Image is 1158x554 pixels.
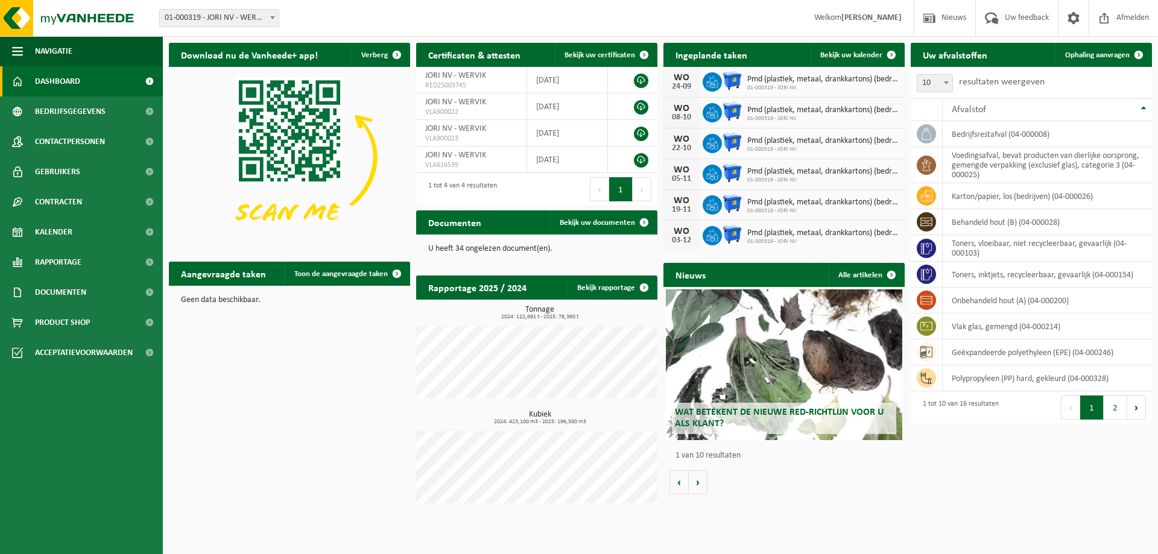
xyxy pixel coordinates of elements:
[425,71,486,80] span: JORI NV - WERVIK
[560,219,635,227] span: Bekijk uw documenten
[666,289,902,440] a: Wat betekent de nieuwe RED-richtlijn voor u als klant?
[6,527,201,554] iframe: chat widget
[747,228,899,238] span: Pmd (plastiek, metaal, drankkartons) (bedrijven)
[169,67,410,248] img: Download de VHEPlus App
[747,84,899,92] span: 01-000319 - JORI NV
[416,275,539,299] h2: Rapportage 2025 / 2024
[829,263,903,287] a: Alle artikelen
[361,51,388,59] span: Verberg
[669,175,694,183] div: 05-11
[422,176,497,203] div: 1 tot 4 van 4 resultaten
[160,10,279,27] span: 01-000319 - JORI NV - WERVIK
[669,113,694,122] div: 08-10
[669,144,694,153] div: 22-10
[35,247,81,277] span: Rapportage
[943,235,1152,262] td: toners, vloeibaar, niet recycleerbaar, gevaarlijk (04-000103)
[722,132,742,153] img: WB-1100-HPE-BE-01
[917,394,999,421] div: 1 tot 10 van 16 resultaten
[527,146,608,173] td: [DATE]
[747,198,899,207] span: Pmd (plastiek, metaal, drankkartons) (bedrijven)
[841,13,902,22] strong: [PERSON_NAME]
[911,43,999,66] h2: Uw afvalstoffen
[428,245,645,253] p: U heeft 34 ongelezen document(en).
[35,277,86,307] span: Documenten
[422,419,657,425] span: 2024: 423,100 m3 - 2025: 196,500 m3
[669,104,694,113] div: WO
[609,177,633,201] button: 1
[416,43,533,66] h2: Certificaten & attesten
[425,160,517,170] span: VLA616539
[722,194,742,214] img: WB-1100-HPE-BE-01
[943,209,1152,235] td: behandeld hout (B) (04-000028)
[425,124,486,133] span: JORI NV - WERVIK
[669,227,694,236] div: WO
[747,115,899,122] span: 01-000319 - JORI NV
[669,196,694,206] div: WO
[943,262,1152,288] td: toners, inktjets, recycleerbaar, gevaarlijk (04-000154)
[35,157,80,187] span: Gebruikers
[527,67,608,93] td: [DATE]
[820,51,882,59] span: Bekijk uw kalender
[568,275,656,300] a: Bekijk rapportage
[527,93,608,120] td: [DATE]
[689,470,707,494] button: Volgende
[416,210,493,234] h2: Documenten
[35,66,80,96] span: Dashboard
[35,307,90,338] span: Product Shop
[722,71,742,91] img: WB-1100-HPE-BE-01
[669,83,694,91] div: 24-09
[943,121,1152,147] td: bedrijfsrestafval (04-000008)
[669,73,694,83] div: WO
[811,43,903,67] a: Bekijk uw kalender
[917,74,953,92] span: 10
[527,120,608,146] td: [DATE]
[959,77,1045,87] label: resultaten weergeven
[943,147,1152,183] td: voedingsafval, bevat producten van dierlijke oorsprong, gemengde verpakking (exclusief glas), cat...
[1061,395,1080,420] button: Previous
[943,365,1152,391] td: polypropyleen (PP) hard, gekleurd (04-000328)
[422,306,657,320] h3: Tonnage
[747,167,899,177] span: Pmd (plastiek, metaal, drankkartons) (bedrijven)
[747,177,899,184] span: 01-000319 - JORI NV
[425,81,517,90] span: RED25003745
[422,314,657,320] span: 2024: 122,691 t - 2025: 78,360 t
[943,288,1152,313] td: onbehandeld hout (A) (04-000200)
[565,51,635,59] span: Bekijk uw certificaten
[722,101,742,122] img: WB-1100-HPE-BE-01
[550,210,656,235] a: Bekijk uw documenten
[747,136,899,146] span: Pmd (plastiek, metaal, drankkartons) (bedrijven)
[590,177,609,201] button: Previous
[633,177,651,201] button: Next
[555,43,656,67] a: Bekijk uw certificaten
[1080,395,1104,420] button: 1
[35,36,72,66] span: Navigatie
[425,107,517,117] span: VLA900022
[952,105,986,115] span: Afvalstof
[669,165,694,175] div: WO
[747,207,899,215] span: 01-000319 - JORI NV
[422,411,657,425] h3: Kubiek
[669,134,694,144] div: WO
[169,43,330,66] h2: Download nu de Vanheede+ app!
[35,127,105,157] span: Contactpersonen
[181,296,398,304] p: Geen data beschikbaar.
[35,338,133,368] span: Acceptatievoorwaarden
[1127,395,1146,420] button: Next
[1065,51,1130,59] span: Ophaling aanvragen
[722,224,742,245] img: WB-1100-HPE-BE-01
[943,313,1152,339] td: vlak glas, gemengd (04-000214)
[943,339,1152,365] td: geëxpandeerde polyethyleen (EPE) (04-000246)
[675,452,899,460] p: 1 van 10 resultaten
[917,75,952,92] span: 10
[669,470,689,494] button: Vorige
[663,263,718,286] h2: Nieuws
[747,238,899,245] span: 01-000319 - JORI NV
[747,75,899,84] span: Pmd (plastiek, metaal, drankkartons) (bedrijven)
[159,9,279,27] span: 01-000319 - JORI NV - WERVIK
[669,236,694,245] div: 03-12
[663,43,759,66] h2: Ingeplande taken
[1055,43,1151,67] a: Ophaling aanvragen
[425,151,486,160] span: JORI NV - WERVIK
[285,262,409,286] a: Toon de aangevraagde taken
[425,98,486,107] span: JORI NV - WERVIK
